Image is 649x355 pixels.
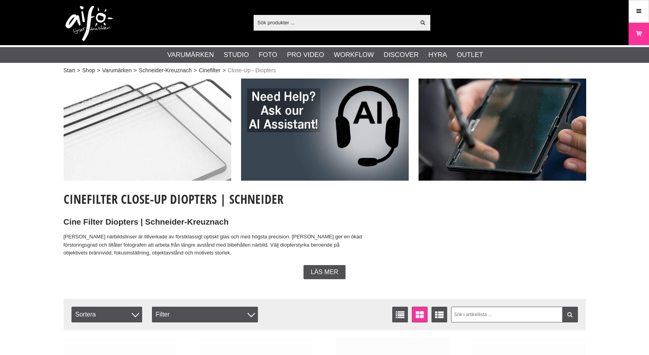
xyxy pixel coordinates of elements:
[412,307,428,322] a: Fönstervisning
[562,307,578,322] a: Filtrera
[64,66,75,75] a: Start
[224,50,249,60] a: Studio
[228,66,276,75] span: Close-Up - Diopters
[77,66,80,75] span: >
[139,66,192,75] a: Schneider-Kreuznach
[334,50,374,60] a: Workflow
[451,307,578,322] input: Sök i artikellista ...
[241,79,409,181] img: Annons:009 ban-elin-AIelin-eng.jpg
[64,190,365,208] h1: Cinefilter Close-Up Diopters | Schneider
[194,66,197,75] span: >
[254,16,416,28] input: Sök produkter ...
[287,50,324,60] a: Pro Video
[311,269,338,276] span: Läs mer
[428,50,447,60] a: Hyra
[66,6,113,41] img: logo.png
[457,50,483,60] a: Outlet
[71,307,142,322] span: Sortera
[223,66,226,75] span: >
[431,307,447,322] a: Utökad listvisning
[259,50,277,60] a: Foto
[199,66,220,75] a: Cinefilter
[97,66,100,75] span: >
[64,216,365,228] h2: Cine Filter Diopters | Schneider-Kreuznach
[64,79,231,181] img: Annons:001 ban-cinefilter-001.jpg
[102,66,132,75] a: Varumärken
[167,50,214,60] a: Varumärken
[392,307,408,322] a: Listvisning
[384,50,419,60] a: Discover
[152,307,258,322] div: Filter
[64,233,365,257] p: [PERSON_NAME] närbildslinser är tillverkade av förstklassigt optiskt glas och med högsta precisio...
[82,66,95,75] a: Shop
[419,79,586,181] img: Annons:002 ban-cinefilter-002.jpg
[133,66,137,75] span: >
